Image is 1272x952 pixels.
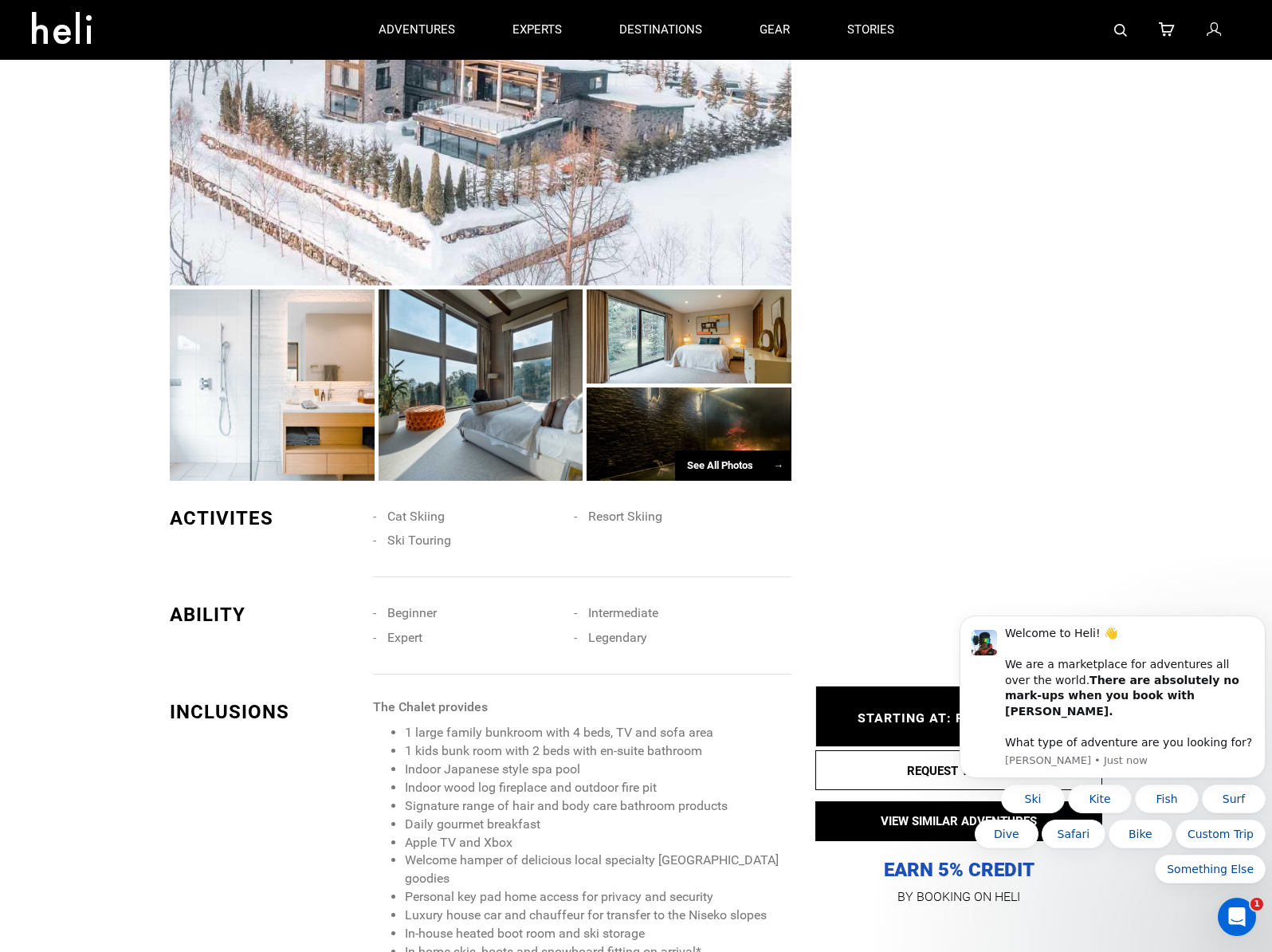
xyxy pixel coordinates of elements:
li: Daily gourmet breakfast [405,816,791,834]
iframe: Intercom live chat [1218,898,1256,936]
li: Signature range of hair and body care bathroom products [405,797,791,816]
div: ACTIVITES [170,505,361,532]
li: 1 large family bunkroom with 4 beds, TV and sofa area [405,724,791,742]
li: Welcome hamper of delicious local specialty [GEOGRAPHIC_DATA] goodies [405,852,791,888]
iframe: Intercom notifications message [953,512,1272,909]
img: search-bar-icon.svg [1114,24,1127,37]
span: Legendary [588,630,647,645]
p: EARN 5% CREDIT [815,698,1102,883]
span: Resort Skiing [588,509,662,524]
div: INCLUSIONS [170,698,361,726]
li: Apple TV and Xbox [405,834,791,852]
div: See All Photos [675,450,791,482]
span: Ski Touring [387,533,451,548]
li: 1 kids bunk room with 2 beds with en-suite bathroom [405,742,791,761]
p: adventures [379,22,455,38]
li: Indoor wood log fireplace and outdoor fire pit [405,779,791,797]
span: Cat Skiing [387,509,445,524]
span: Expert [387,630,422,645]
span: STARTING AT: REQUEST PRICE [858,711,1060,726]
span: Intermediate [588,605,658,620]
p: BY BOOKING ON HELI [815,886,1102,908]
li: Luxury house car and chauffeur for transfer to the Niseko slopes [405,907,791,925]
button: VIEW SIMILAR ADVENTURES [815,801,1102,841]
p: destinations [619,22,702,38]
span: → [773,459,783,471]
span: Beginner [387,605,437,620]
button: REQUEST TO BOOK [815,750,1102,790]
div: ABILITY [170,601,361,628]
li: Personal key pad home access for privacy and security [405,888,791,907]
span: 1 [1250,898,1263,911]
li: In-house heated boot room and ski storage [405,925,791,943]
strong: The Chalet provides [373,699,488,714]
p: experts [512,22,562,38]
li: Indoor Japanese style spa pool [405,761,791,779]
